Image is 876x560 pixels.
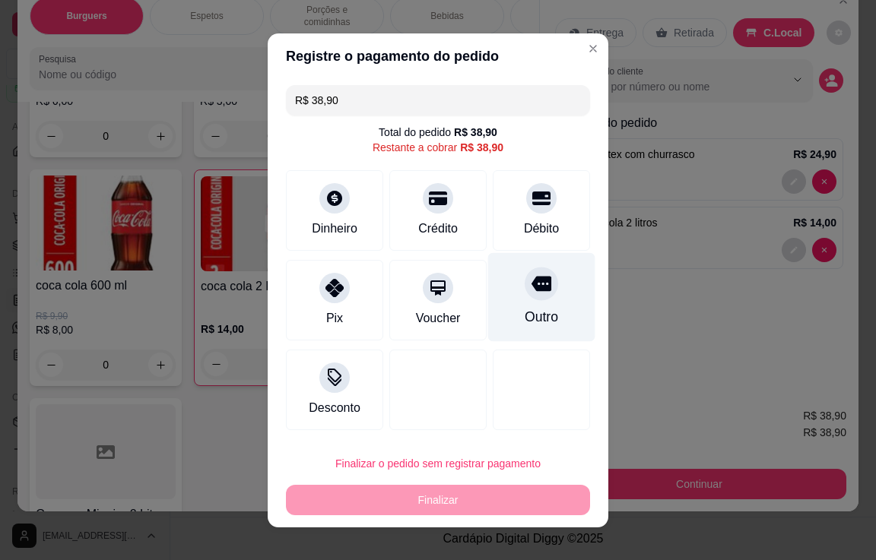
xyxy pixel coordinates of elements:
div: Débito [524,220,559,238]
div: R$ 38,90 [454,125,497,140]
div: R$ 38,90 [460,140,503,155]
div: Restante a cobrar [373,140,503,155]
div: Dinheiro [312,220,357,238]
button: Finalizar o pedido sem registrar pagamento [286,448,590,479]
button: Close [581,36,605,61]
div: Desconto [309,399,360,417]
div: Voucher [416,309,461,327]
div: Outro [525,307,558,327]
div: Total do pedido [379,125,497,140]
div: Crédito [418,220,458,238]
div: Pix [326,309,343,327]
header: Registre o pagamento do pedido [268,33,608,79]
input: Ex.: hambúrguer de cordeiro [295,85,581,115]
